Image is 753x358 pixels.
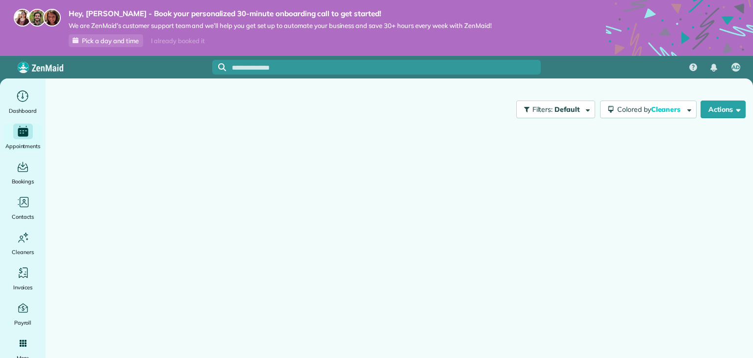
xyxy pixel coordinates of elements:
[4,88,42,116] a: Dashboard
[4,265,42,292] a: Invoices
[145,35,210,47] div: I already booked it
[14,9,31,26] img: maria-72a9807cf96188c08ef61303f053569d2e2a8a1cde33d635c8a3ac13582a053d.jpg
[69,22,492,30] span: We are ZenMaid’s customer support team and we’ll help you get set up to automate your business an...
[28,9,46,26] img: jorge-587dff0eeaa6aab1f244e6dc62b8924c3b6ad411094392a53c71c6c4a576187d.jpg
[218,63,226,71] svg: Focus search
[600,101,697,118] button: Colored byCleaners
[69,34,143,47] a: Pick a day and time
[9,106,37,116] span: Dashboard
[511,101,595,118] a: Filters: Default
[516,101,595,118] button: Filters: Default
[13,282,33,292] span: Invoices
[212,63,226,71] button: Focus search
[69,9,492,19] strong: Hey, [PERSON_NAME] - Book your personalized 30-minute onboarding call to get started!
[4,230,42,257] a: Cleaners
[651,105,682,114] span: Cleaners
[12,212,34,222] span: Contacts
[732,64,740,72] span: AD
[532,105,553,114] span: Filters:
[554,105,580,114] span: Default
[4,159,42,186] a: Bookings
[14,318,32,328] span: Payroll
[703,57,724,78] div: Notifications
[12,177,34,186] span: Bookings
[617,105,684,114] span: Colored by
[82,37,139,45] span: Pick a day and time
[681,56,753,78] nav: Main
[12,247,34,257] span: Cleaners
[4,194,42,222] a: Contacts
[701,101,746,118] button: Actions
[43,9,61,26] img: michelle-19f622bdf1676172e81f8f8fba1fb50e276960ebfe0243fe18214015130c80e4.jpg
[5,141,41,151] span: Appointments
[4,300,42,328] a: Payroll
[4,124,42,151] a: Appointments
